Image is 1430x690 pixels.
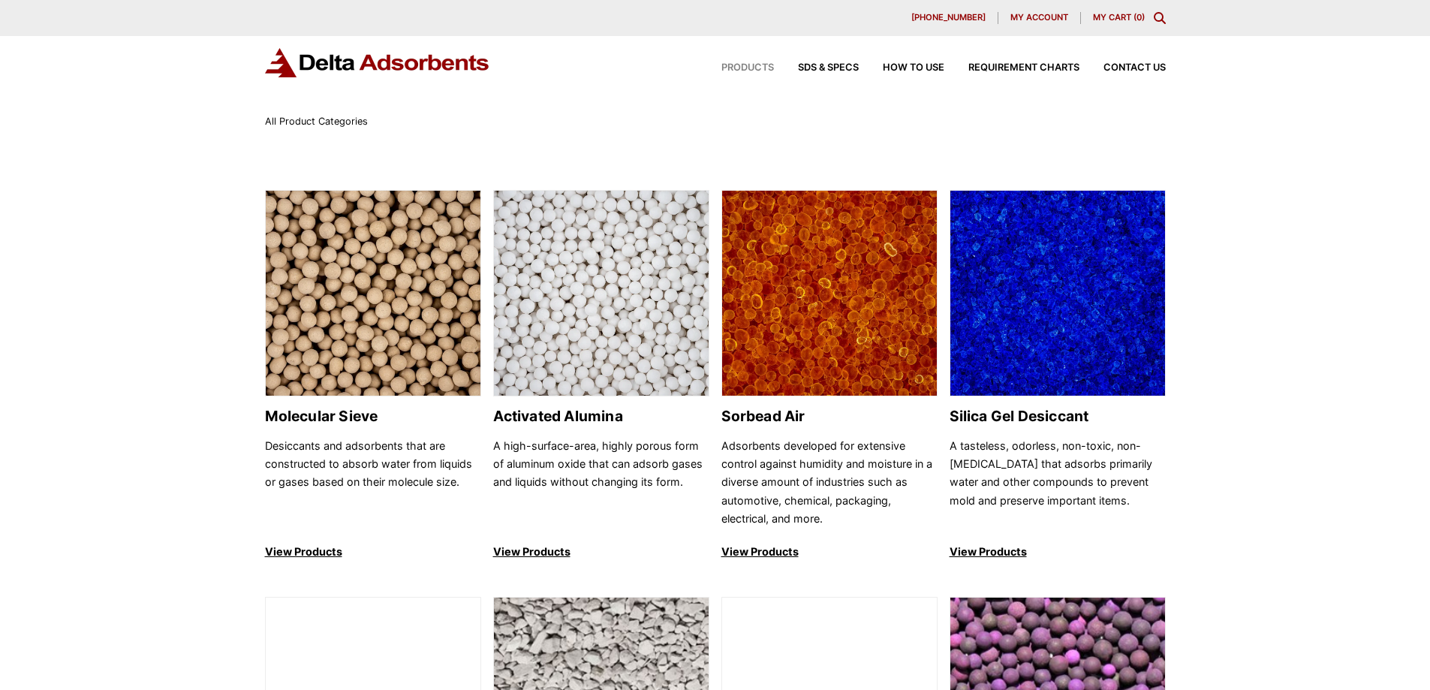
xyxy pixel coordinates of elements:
span: All Product Categories [265,116,368,127]
p: Desiccants and adsorbents that are constructed to absorb water from liquids or gases based on the... [265,437,481,529]
a: SDS & SPECS [774,63,859,73]
p: Adsorbents developed for extensive control against humidity and moisture in a diverse amount of i... [721,437,938,529]
span: 0 [1136,12,1142,23]
a: My account [998,12,1081,24]
a: Silica Gel Desiccant Silica Gel Desiccant A tasteless, odorless, non-toxic, non-[MEDICAL_DATA] th... [950,190,1166,562]
h2: Silica Gel Desiccant [950,408,1166,425]
span: How to Use [883,63,944,73]
h2: Molecular Sieve [265,408,481,425]
img: Sorbead Air [722,191,937,397]
span: SDS & SPECS [798,63,859,73]
a: Contact Us [1079,63,1166,73]
a: Products [697,63,774,73]
a: Activated Alumina Activated Alumina A high-surface-area, highly porous form of aluminum oxide tha... [493,190,709,562]
a: Molecular Sieve Molecular Sieve Desiccants and adsorbents that are constructed to absorb water fr... [265,190,481,562]
span: Contact Us [1103,63,1166,73]
span: [PHONE_NUMBER] [911,14,986,22]
a: Requirement Charts [944,63,1079,73]
img: Activated Alumina [494,191,709,397]
span: My account [1010,14,1068,22]
p: View Products [493,543,709,561]
p: A high-surface-area, highly porous form of aluminum oxide that can adsorb gases and liquids witho... [493,437,709,529]
span: Products [721,63,774,73]
a: My Cart (0) [1093,12,1145,23]
img: Molecular Sieve [266,191,480,397]
img: Delta Adsorbents [265,48,490,77]
p: A tasteless, odorless, non-toxic, non-[MEDICAL_DATA] that adsorbs primarily water and other compo... [950,437,1166,529]
h2: Activated Alumina [493,408,709,425]
img: Silica Gel Desiccant [950,191,1165,397]
h2: Sorbead Air [721,408,938,425]
a: How to Use [859,63,944,73]
span: Requirement Charts [968,63,1079,73]
a: [PHONE_NUMBER] [899,12,998,24]
p: View Products [265,543,481,561]
a: Sorbead Air Sorbead Air Adsorbents developed for extensive control against humidity and moisture ... [721,190,938,562]
p: View Products [950,543,1166,561]
p: View Products [721,543,938,561]
div: Toggle Modal Content [1154,12,1166,24]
